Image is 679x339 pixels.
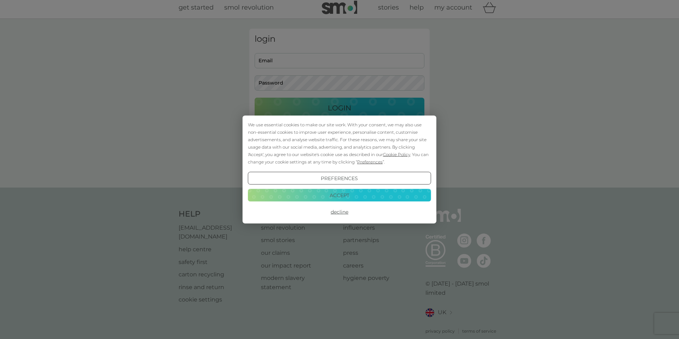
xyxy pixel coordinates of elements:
span: Preferences [357,159,383,165]
div: We use essential cookies to make our site work. With your consent, we may also use non-essential ... [248,121,431,166]
button: Decline [248,206,431,218]
button: Preferences [248,172,431,185]
div: Cookie Consent Prompt [243,116,436,224]
button: Accept [248,189,431,201]
span: Cookie Policy [383,152,410,157]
